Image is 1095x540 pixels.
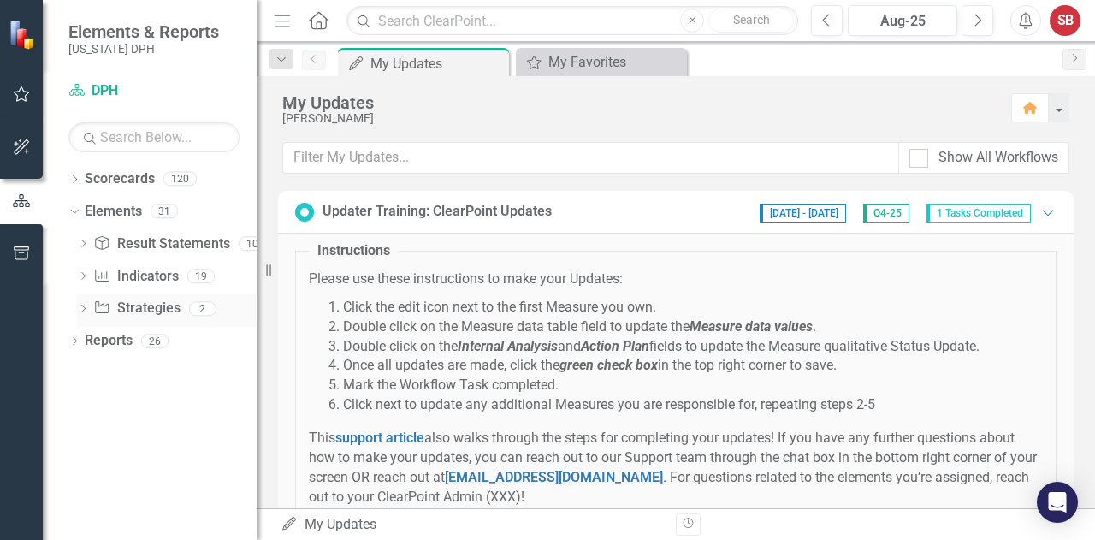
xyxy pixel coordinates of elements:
div: Updater Training: ClearPoint Updates [323,202,552,222]
input: Filter My Updates... [282,142,899,174]
div: 26 [141,334,169,348]
div: Show All Workflows [938,148,1058,168]
img: ClearPoint Strategy [9,20,38,50]
button: Search [708,9,794,33]
small: [US_STATE] DPH [68,42,219,56]
li: Mark the Workflow Task completed. [343,376,1043,395]
div: My Updates [282,93,994,112]
li: Double click on the and fields to update the Measure qualitative Status Update. [343,337,1043,357]
div: 120 [163,172,197,187]
span: Q4-25 [863,204,909,223]
div: 31 [151,205,178,219]
button: Aug-25 [848,5,957,36]
a: My Favorites [520,51,683,73]
li: Click the edit icon next to the first Measure you own. [343,298,1043,317]
input: Search Below... [68,122,240,152]
input: Search ClearPoint... [346,6,798,36]
legend: Instructions [309,241,399,261]
a: support article [335,430,424,446]
a: Result Statements [93,234,229,254]
span: 1 Tasks Completed [926,204,1031,223]
a: Strategies [93,299,180,318]
li: Click next to update any additional Measures you are responsible for, repeating steps 2-5 [343,395,1043,415]
em: Internal Analysis [458,338,558,354]
em: Measure data values [690,318,813,335]
span: Elements & Reports [68,21,219,42]
span: [DATE] - [DATE] [760,204,846,223]
li: Double click on the Measure data table field to update the . [343,317,1043,337]
div: My Updates [281,515,663,535]
a: Scorecards [85,169,155,189]
em: Action Plan [581,338,649,354]
a: [EMAIL_ADDRESS][DOMAIN_NAME] [445,469,663,485]
div: My Favorites [548,51,683,73]
a: Reports [85,331,133,351]
div: [PERSON_NAME] [282,112,994,125]
div: Open Intercom Messenger [1037,482,1078,523]
a: Indicators [93,267,178,287]
div: 19 [187,269,215,283]
div: Aug-25 [854,11,951,32]
em: green check box [559,357,658,373]
p: This also walks through the steps for completing your updates! If you have any further questions ... [309,429,1043,507]
p: Please use these instructions to make your Updates: [309,270,1043,289]
div: My Updates [370,53,505,74]
div: 2 [189,301,216,316]
a: DPH [68,81,240,101]
span: Search [733,13,770,27]
a: Elements [85,202,142,222]
button: SB [1050,5,1080,36]
li: Once all updates are made, click the in the top right corner to save. [343,356,1043,376]
div: 10 [239,236,266,251]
